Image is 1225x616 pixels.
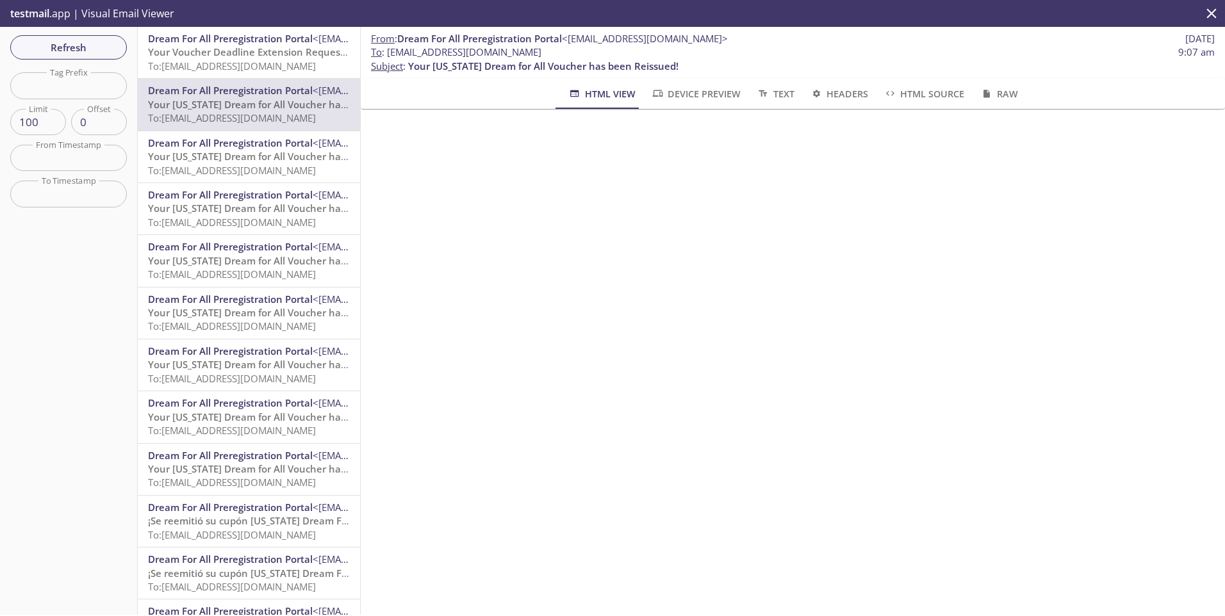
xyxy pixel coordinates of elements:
[148,567,368,580] span: ¡Se reemitió su cupón [US_STATE] Dream For All!
[148,449,313,462] span: Dream For All Preregistration Portal
[980,86,1017,102] span: Raw
[138,235,360,286] div: Dream For All Preregistration Portal<[EMAIL_ADDRESS][DOMAIN_NAME]>Your [US_STATE] Dream for All V...
[148,60,316,72] span: To: [EMAIL_ADDRESS][DOMAIN_NAME]
[148,528,316,541] span: To: [EMAIL_ADDRESS][DOMAIN_NAME]
[138,288,360,339] div: Dream For All Preregistration Portal<[EMAIL_ADDRESS][DOMAIN_NAME]>Your [US_STATE] Dream for All V...
[148,136,313,149] span: Dream For All Preregistration Portal
[148,553,313,565] span: Dream For All Preregistration Portal
[651,86,741,102] span: Device Preview
[313,136,479,149] span: <[EMAIL_ADDRESS][DOMAIN_NAME]>
[148,372,316,385] span: To: [EMAIL_ADDRESS][DOMAIN_NAME]
[148,164,316,177] span: To: [EMAIL_ADDRESS][DOMAIN_NAME]
[21,39,117,56] span: Refresh
[568,86,635,102] span: HTML View
[148,98,418,111] span: Your [US_STATE] Dream for All Voucher has been Reissued!
[1185,32,1215,45] span: [DATE]
[138,444,360,495] div: Dream For All Preregistration Portal<[EMAIL_ADDRESS][DOMAIN_NAME]>Your [US_STATE] Dream for All V...
[138,547,360,599] div: Dream For All Preregistration Portal<[EMAIL_ADDRESS][DOMAIN_NAME]>¡Se reemitió su cupón [US_STATE...
[371,45,382,58] span: To
[148,580,316,593] span: To: [EMAIL_ADDRESS][DOMAIN_NAME]
[562,32,728,45] span: <[EMAIL_ADDRESS][DOMAIN_NAME]>
[148,150,418,163] span: Your [US_STATE] Dream for All Voucher has been Reissued!
[148,268,316,280] span: To: [EMAIL_ADDRESS][DOMAIN_NAME]
[148,476,316,489] span: To: [EMAIL_ADDRESS][DOMAIN_NAME]
[138,27,360,78] div: Dream For All Preregistration Portal<[EMAIL_ADDRESS][DOMAIN_NAME]>Your Voucher Deadline Extension...
[138,79,360,130] div: Dream For All Preregistration Portal<[EMAIL_ADDRESS][DOMAIN_NAME]>Your [US_STATE] Dream for All V...
[313,188,479,201] span: <[EMAIL_ADDRESS][DOMAIN_NAME]>
[148,32,313,45] span: Dream For All Preregistration Portal
[313,84,479,97] span: <[EMAIL_ADDRESS][DOMAIN_NAME]>
[371,32,728,45] span: :
[148,202,418,215] span: Your [US_STATE] Dream for All Voucher has been Reissued!
[313,293,479,305] span: <[EMAIL_ADDRESS][DOMAIN_NAME]>
[1178,45,1215,59] span: 9:07 am
[148,111,316,124] span: To: [EMAIL_ADDRESS][DOMAIN_NAME]
[148,188,313,201] span: Dream For All Preregistration Portal
[313,344,479,357] span: <[EMAIL_ADDRESS][DOMAIN_NAME]>
[148,254,418,267] span: Your [US_STATE] Dream for All Voucher has been Reissued!
[371,45,1215,73] p: :
[10,6,49,20] span: testmail
[148,320,316,332] span: To: [EMAIL_ADDRESS][DOMAIN_NAME]
[148,45,438,58] span: Your Voucher Deadline Extension Request Has Been Approved
[148,410,418,423] span: Your [US_STATE] Dream for All Voucher has been Reissued!
[148,501,313,514] span: Dream For All Preregistration Portal
[138,183,360,234] div: Dream For All Preregistration Portal<[EMAIL_ADDRESS][DOMAIN_NAME]>Your [US_STATE] Dream for All V...
[148,358,418,371] span: Your [US_STATE] Dream for All Voucher has been Reissued!
[313,240,479,253] span: <[EMAIL_ADDRESS][DOMAIN_NAME]>
[313,32,479,45] span: <[EMAIL_ADDRESS][DOMAIN_NAME]>
[371,32,395,45] span: From
[148,306,418,319] span: Your [US_STATE] Dream for All Voucher has been Reissued!
[313,449,479,462] span: <[EMAIL_ADDRESS][DOMAIN_NAME]>
[138,131,360,182] div: Dream For All Preregistration Portal<[EMAIL_ADDRESS][DOMAIN_NAME]>Your [US_STATE] Dream for All V...
[148,216,316,229] span: To: [EMAIL_ADDRESS][DOMAIN_NAME]
[397,32,562,45] span: Dream For All Preregistration Portal
[138,339,360,391] div: Dream For All Preregistration Portal<[EMAIL_ADDRESS][DOMAIN_NAME]>Your [US_STATE] Dream for All V...
[810,86,868,102] span: Headers
[313,501,479,514] span: <[EMAIL_ADDRESS][DOMAIN_NAME]>
[138,391,360,442] div: Dream For All Preregistration Portal<[EMAIL_ADDRESS][DOMAIN_NAME]>Your [US_STATE] Dream for All V...
[148,84,313,97] span: Dream For All Preregistration Portal
[313,553,479,565] span: <[EMAIL_ADDRESS][DOMAIN_NAME]>
[148,293,313,305] span: Dream For All Preregistration Portal
[371,45,541,59] span: : [EMAIL_ADDRESS][DOMAIN_NAME]
[148,396,313,409] span: Dream For All Preregistration Portal
[884,86,964,102] span: HTML Source
[10,35,127,60] button: Refresh
[148,344,313,357] span: Dream For All Preregistration Portal
[148,514,368,527] span: ¡Se reemitió su cupón [US_STATE] Dream For All!
[408,60,678,72] span: Your [US_STATE] Dream for All Voucher has been Reissued!
[148,462,418,475] span: Your [US_STATE] Dream for All Voucher has been Reissued!
[756,86,794,102] span: Text
[148,240,313,253] span: Dream For All Preregistration Portal
[371,60,403,72] span: Subject
[313,396,479,409] span: <[EMAIL_ADDRESS][DOMAIN_NAME]>
[148,424,316,437] span: To: [EMAIL_ADDRESS][DOMAIN_NAME]
[138,496,360,547] div: Dream For All Preregistration Portal<[EMAIL_ADDRESS][DOMAIN_NAME]>¡Se reemitió su cupón [US_STATE...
